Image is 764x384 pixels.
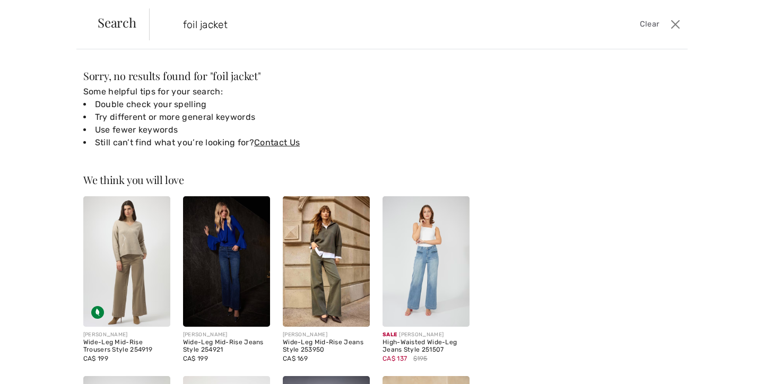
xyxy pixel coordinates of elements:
span: $195 [413,354,428,363]
li: Try different or more general keywords [83,111,470,124]
input: TYPE TO SEARCH [175,8,544,40]
span: CA$ 199 [183,355,208,362]
span: foil jacket [213,68,258,83]
img: Wide-Leg Mid-Rise Jeans Style 253950. Avocado [283,196,370,327]
div: Sorry, no results found for " " [83,71,470,81]
li: Double check your spelling [83,98,470,111]
div: Wide-Leg Mid-Rise Jeans Style 254921 [183,339,270,354]
button: Close [667,16,683,33]
span: CA$ 199 [83,355,108,362]
div: Wide-Leg Mid-Rise Trousers Style 254919 [83,339,170,354]
span: CA$ 137 [383,355,407,362]
li: Still can’t find what you’re looking for? [83,136,470,149]
span: Clear [640,19,659,30]
div: Wide-Leg Mid-Rise Jeans Style 253950 [283,339,370,354]
div: [PERSON_NAME] [283,331,370,339]
span: Chat [25,7,47,17]
span: CA$ 169 [283,355,308,362]
div: [PERSON_NAME] [83,331,170,339]
li: Use fewer keywords [83,124,470,136]
div: [PERSON_NAME] [383,331,470,339]
span: Sale [383,331,397,338]
img: Wide-Leg Mid-Rise Jeans Style 254921. Denim Medium Blue [183,196,270,327]
div: [PERSON_NAME] [183,331,270,339]
img: Sustainable Fabric [91,306,104,319]
img: High-Waisted Wide-Leg Jeans Style 251507. Blue [383,196,470,327]
div: Some helpful tips for your search: [83,85,470,149]
img: Wide-Leg Mid-Rise Trousers Style 254919. Fawn [83,196,170,327]
a: Contact Us [254,137,300,147]
span: We think you will love [83,172,184,187]
span: Search [98,16,136,29]
div: High-Waisted Wide-Leg Jeans Style 251507 [383,339,470,354]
